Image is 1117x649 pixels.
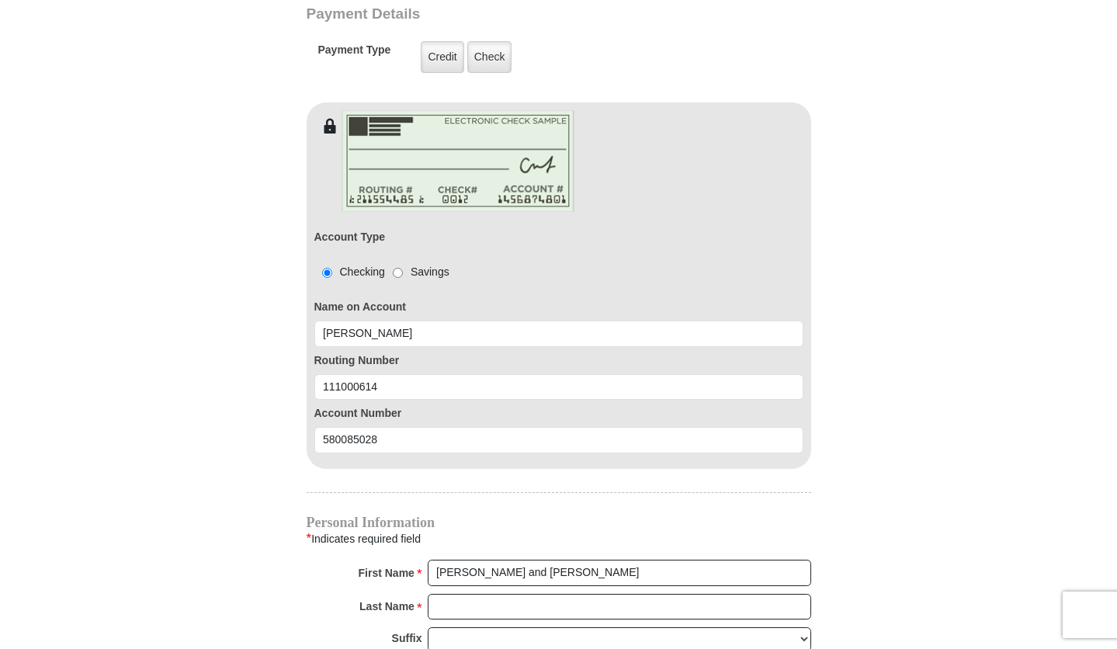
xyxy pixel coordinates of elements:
[467,41,512,73] label: Check
[314,299,803,315] label: Name on Account
[307,529,811,549] div: Indicates required field
[307,5,702,23] h3: Payment Details
[421,41,463,73] label: Credit
[314,264,449,280] div: Checking Savings
[318,43,391,64] h5: Payment Type
[359,562,415,584] strong: First Name
[314,405,803,422] label: Account Number
[307,516,811,529] h4: Personal Information
[314,229,386,245] label: Account Type
[314,352,803,369] label: Routing Number
[392,627,422,649] strong: Suffix
[359,595,415,617] strong: Last Name
[342,110,574,212] img: check-en.png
